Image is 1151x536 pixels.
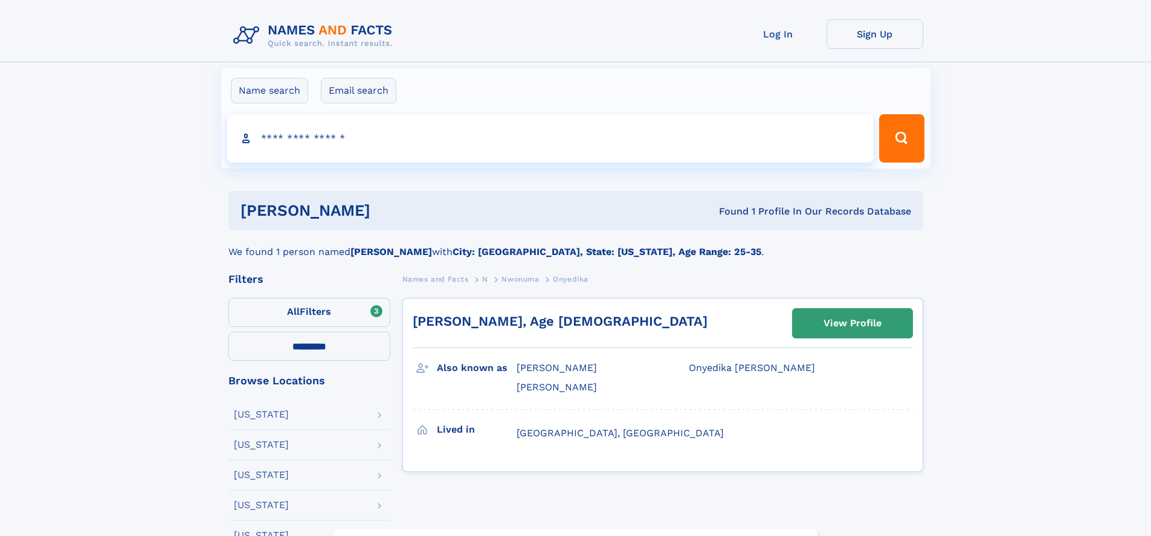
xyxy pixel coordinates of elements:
[517,381,597,393] span: [PERSON_NAME]
[437,419,517,440] h3: Lived in
[240,203,545,218] h1: [PERSON_NAME]
[437,358,517,378] h3: Also known as
[517,362,597,373] span: [PERSON_NAME]
[501,275,539,283] span: Nwonuma
[482,275,488,283] span: N
[234,470,289,480] div: [US_STATE]
[413,314,708,329] a: [PERSON_NAME], Age [DEMOGRAPHIC_DATA]
[228,298,390,327] label: Filters
[482,271,488,286] a: N
[544,205,911,218] div: Found 1 Profile In Our Records Database
[234,500,289,510] div: [US_STATE]
[234,410,289,419] div: [US_STATE]
[287,306,300,317] span: All
[228,19,402,52] img: Logo Names and Facts
[824,309,882,337] div: View Profile
[402,271,469,286] a: Names and Facts
[453,246,761,257] b: City: [GEOGRAPHIC_DATA], State: [US_STATE], Age Range: 25-35
[517,427,724,439] span: [GEOGRAPHIC_DATA], [GEOGRAPHIC_DATA]
[350,246,432,257] b: [PERSON_NAME]
[231,78,308,103] label: Name search
[879,114,924,163] button: Search Button
[501,271,539,286] a: Nwonuma
[730,19,827,49] a: Log In
[234,440,289,450] div: [US_STATE]
[553,275,588,283] span: Onyedika
[321,78,396,103] label: Email search
[228,375,390,386] div: Browse Locations
[228,230,923,259] div: We found 1 person named with .
[227,114,874,163] input: search input
[689,362,815,373] span: Onyedika [PERSON_NAME]
[228,274,390,285] div: Filters
[793,309,912,338] a: View Profile
[827,19,923,49] a: Sign Up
